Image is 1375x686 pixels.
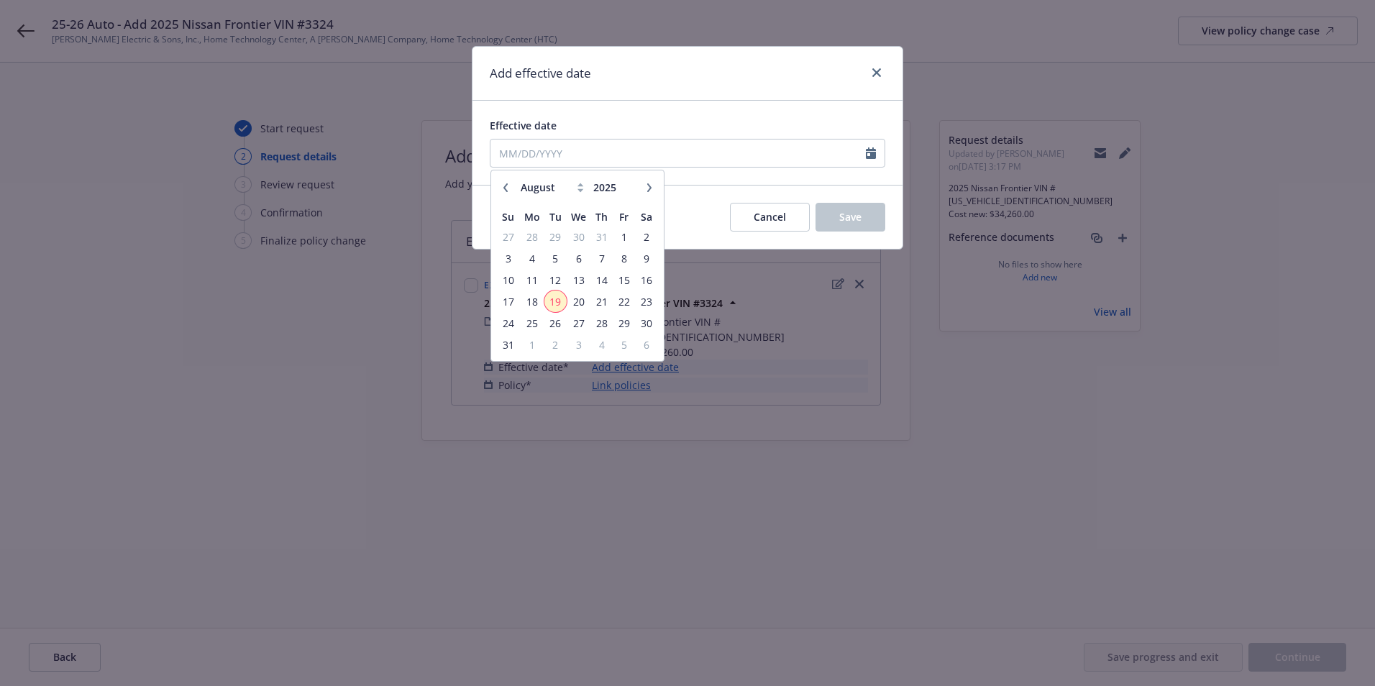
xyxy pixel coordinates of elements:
[549,210,562,224] span: Tu
[502,210,514,224] span: Su
[637,228,657,246] span: 2
[544,334,567,355] td: 2
[636,226,658,247] td: 2
[636,247,658,269] td: 9
[546,293,565,311] span: 19
[592,293,611,311] span: 21
[498,293,518,311] span: 17
[613,226,635,247] td: 1
[595,210,608,224] span: Th
[497,334,519,355] td: 31
[544,226,567,247] td: 29
[546,228,565,246] span: 29
[636,291,658,312] td: 23
[521,314,542,332] span: 25
[613,334,635,355] td: 5
[590,269,613,291] td: 14
[498,336,518,354] span: 31
[868,64,885,81] a: close
[567,247,590,269] td: 6
[614,228,634,246] span: 1
[592,228,611,246] span: 31
[519,334,544,355] td: 1
[592,314,611,332] span: 28
[613,269,635,291] td: 15
[498,271,518,289] span: 10
[730,203,810,232] button: Cancel
[839,210,862,224] span: Save
[497,226,519,247] td: 27
[636,312,658,334] td: 30
[590,334,613,355] td: 4
[568,271,589,289] span: 13
[519,247,544,269] td: 4
[519,226,544,247] td: 28
[497,269,519,291] td: 10
[590,291,613,312] td: 21
[816,203,885,232] button: Save
[490,119,557,132] span: Effective date
[524,210,540,224] span: Mo
[497,291,519,312] td: 17
[637,250,657,267] span: 9
[637,336,657,354] span: 6
[519,269,544,291] td: 11
[614,336,634,354] span: 5
[592,336,611,354] span: 4
[614,271,634,289] span: 15
[521,293,542,311] span: 18
[866,147,876,159] svg: Calendar
[614,250,634,267] span: 8
[568,314,589,332] span: 27
[490,140,866,167] input: MM/DD/YYYY
[497,247,519,269] td: 3
[590,226,613,247] td: 31
[637,293,657,311] span: 23
[544,291,567,312] td: 19
[544,269,567,291] td: 12
[567,312,590,334] td: 27
[546,250,565,267] span: 5
[641,210,652,224] span: Sa
[613,247,635,269] td: 8
[614,314,634,332] span: 29
[636,334,658,355] td: 6
[568,228,589,246] span: 30
[521,250,542,267] span: 4
[521,336,542,354] span: 1
[637,271,657,289] span: 16
[519,291,544,312] td: 18
[614,293,634,311] span: 22
[571,210,586,224] span: We
[636,269,658,291] td: 16
[567,226,590,247] td: 30
[567,291,590,312] td: 20
[568,293,589,311] span: 20
[567,269,590,291] td: 13
[546,336,565,354] span: 2
[521,271,542,289] span: 11
[592,250,611,267] span: 7
[568,250,589,267] span: 6
[590,312,613,334] td: 28
[613,291,635,312] td: 22
[546,314,565,332] span: 26
[498,228,518,246] span: 27
[498,250,518,267] span: 3
[754,210,786,224] span: Cancel
[592,271,611,289] span: 14
[568,336,589,354] span: 3
[498,314,518,332] span: 24
[567,334,590,355] td: 3
[490,64,591,83] h1: Add effective date
[619,210,629,224] span: Fr
[544,247,567,269] td: 5
[637,314,657,332] span: 30
[546,271,565,289] span: 12
[497,312,519,334] td: 24
[521,228,542,246] span: 28
[544,312,567,334] td: 26
[519,312,544,334] td: 25
[613,312,635,334] td: 29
